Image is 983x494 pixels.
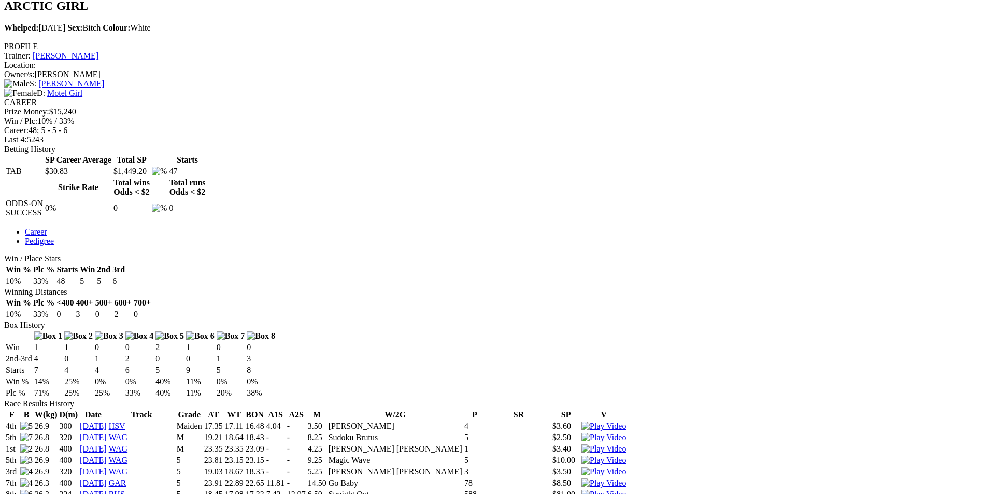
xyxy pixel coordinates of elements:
[581,422,626,430] a: Watch Replay on Watchdog
[464,421,486,431] td: 4
[328,467,463,477] td: [PERSON_NAME] [PERSON_NAME]
[4,51,31,60] span: Trainer:
[5,410,19,420] th: F
[216,342,246,353] td: 0
[4,70,979,79] div: [PERSON_NAME]
[59,478,79,488] td: 400
[224,455,244,466] td: 23.15
[581,456,626,465] img: Play Video
[79,265,95,275] th: Win
[5,298,32,308] th: Win %
[20,456,33,465] img: 3
[245,432,265,443] td: 18.43
[34,478,58,488] td: 26.3
[287,455,306,466] td: -
[95,309,113,319] td: 0
[328,478,463,488] td: Go Baby
[328,444,463,454] td: [PERSON_NAME] [PERSON_NAME]
[224,432,244,443] td: 18.64
[266,455,286,466] td: -
[114,309,132,319] td: 2
[56,309,74,319] td: 0
[204,421,223,431] td: 17.35
[45,178,112,197] th: Strike Rate
[34,365,63,375] td: 7
[20,478,33,488] img: 4
[266,444,286,454] td: -
[59,421,79,431] td: 300
[168,155,206,165] th: Starts
[581,444,626,454] img: Play Video
[287,410,306,420] th: A2S
[176,455,203,466] td: 5
[168,198,206,218] td: 0
[186,388,215,398] td: 11%
[109,444,127,453] a: WAG
[33,265,55,275] th: Plc %
[45,155,112,165] th: SP Career Average
[95,298,113,308] th: 500+
[245,455,265,466] td: 23.15
[4,117,37,125] span: Win / Plc:
[5,478,19,488] td: 7th
[266,467,286,477] td: -
[581,478,626,487] a: View replay
[245,421,265,431] td: 16.48
[64,354,93,364] td: 0
[95,331,123,341] img: Box 3
[59,444,79,454] td: 400
[155,365,184,375] td: 5
[224,410,244,420] th: WT
[307,410,327,420] th: M
[113,166,150,177] td: $1,449.20
[96,265,111,275] th: 2nd
[20,433,33,442] img: 7
[464,444,486,454] td: 1
[34,467,58,477] td: 26.9
[114,298,132,308] th: 600+
[176,410,203,420] th: Grade
[307,421,327,431] td: 3.50
[216,376,246,387] td: 0%
[4,61,36,69] span: Location:
[80,422,107,430] a: [DATE]
[4,23,65,32] span: [DATE]
[5,309,32,319] td: 10%
[125,331,154,341] img: Box 4
[5,376,33,387] td: Win %
[4,287,979,297] div: Winning Distances
[80,478,107,487] a: [DATE]
[217,331,245,341] img: Box 7
[5,444,19,454] td: 1st
[5,166,44,177] td: TAB
[80,456,107,464] a: [DATE]
[247,331,275,341] img: Box 8
[552,455,580,466] td: $10.00
[4,254,979,264] div: Win / Place Stats
[152,167,167,176] img: %
[5,421,19,431] td: 4th
[4,89,45,97] span: D:
[112,265,125,275] th: 3rd
[155,342,184,353] td: 2
[103,23,150,32] span: White
[5,265,32,275] th: Win %
[176,467,203,477] td: 5
[328,455,463,466] td: Magic Wave
[168,166,206,177] td: 47
[224,444,244,454] td: 23.35
[4,117,979,126] div: 10% / 33%
[34,455,58,466] td: 26.9
[5,455,19,466] td: 5th
[581,433,626,442] img: Play Video
[56,265,78,275] th: Starts
[59,455,79,466] td: 400
[4,79,30,89] img: Male
[4,70,35,79] span: Owner/s:
[67,23,101,32] span: Bitch
[112,276,125,286] td: 6
[464,467,486,477] td: 3
[186,342,215,353] td: 1
[246,376,276,387] td: 0%
[20,444,33,454] img: 2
